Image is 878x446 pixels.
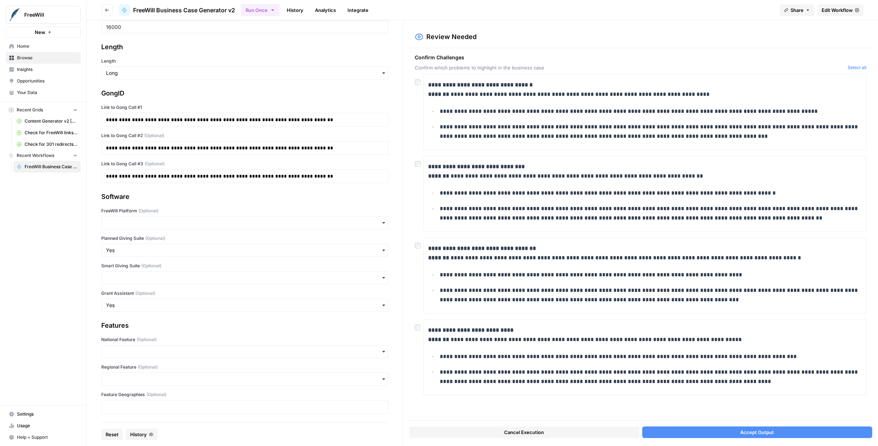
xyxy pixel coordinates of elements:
[13,127,81,139] a: Check for FreeWill links on partner's external website
[6,420,81,432] a: Usage
[101,391,388,398] label: Feature Geographies
[415,54,845,61] span: Confirm Challenges
[642,426,872,438] button: Accept Output
[241,4,280,16] button: Run Once
[848,64,866,71] button: Select all
[17,89,77,96] span: Your Data
[790,7,804,14] span: Share
[17,55,77,61] span: Browse
[6,75,81,87] a: Opportunities
[24,11,68,18] span: FreeWill
[101,320,388,331] div: Features
[130,431,147,438] span: History
[13,161,81,173] a: FreeWill Business Case Generator v2
[17,422,77,429] span: Usage
[101,208,388,214] label: FreeWill Platform
[17,107,43,113] span: Recent Grids
[415,64,845,71] span: Confirm which problems to highlight in the business case
[25,118,77,124] span: Content Generator v2 [DRAFT] Test All Product Combos
[146,391,166,398] span: (Optional)
[101,364,388,370] label: Regional Feature
[8,8,21,21] img: FreeWill Logo
[101,235,388,242] label: Planned Giving Suite
[780,4,814,16] button: Share
[106,247,384,254] input: Yes
[504,429,544,436] span: Cancel Execution
[343,4,373,16] a: Integrate
[25,163,77,170] span: FreeWill Business Case Generator v2
[817,4,864,16] a: Edit Workflow
[101,104,388,111] label: Link to Gong Call #1
[6,41,81,52] a: Home
[282,4,308,16] a: History
[126,429,158,440] button: History
[138,364,158,370] span: (Optional)
[13,139,81,150] a: Check for 301 redirects on page Grid
[133,6,235,14] span: FreeWill Business Case Generator v2
[6,105,81,115] button: Recent Grids
[101,42,388,52] div: Length
[106,431,119,438] span: Reset
[135,290,155,297] span: (Optional)
[6,432,81,443] button: Help + Support
[17,411,77,417] span: Settings
[17,152,54,159] span: Recent Workflows
[25,129,77,136] span: Check for FreeWill links on partner's external website
[106,302,384,309] input: Yes
[409,426,639,438] button: Cancel Execution
[119,4,235,16] a: FreeWill Business Case Generator v2
[144,132,164,139] span: (Optional)
[101,192,388,202] div: Software
[106,69,384,77] input: Long
[17,66,77,73] span: Insights
[101,161,388,167] label: Link to Gong Call #3
[6,27,81,38] button: New
[145,235,165,242] span: (Optional)
[6,6,81,24] button: Workspace: FreeWill
[822,7,853,14] span: Edit Workflow
[101,336,388,343] label: National Feature
[101,58,388,64] label: Length
[6,52,81,64] a: Browse
[137,336,157,343] span: (Optional)
[101,88,388,98] div: GongID
[101,290,388,297] label: Grant Assistant
[426,32,477,42] h2: Review Needed
[6,64,81,75] a: Insights
[25,141,77,148] span: Check for 301 redirects on page Grid
[17,434,77,441] span: Help + Support
[101,429,123,440] button: Reset
[13,115,81,127] a: Content Generator v2 [DRAFT] Test All Product Combos
[101,263,388,269] label: Smart Giving Suite
[311,4,340,16] a: Analytics
[740,429,774,436] span: Accept Output
[138,208,158,214] span: (Optional)
[101,132,388,139] label: Link to Gong Call #2
[6,150,81,161] button: Recent Workflows
[6,87,81,98] a: Your Data
[6,408,81,420] a: Settings
[145,161,165,167] span: (Optional)
[141,263,161,269] span: (Optional)
[17,43,77,50] span: Home
[35,29,45,36] span: New
[17,78,77,84] span: Opportunities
